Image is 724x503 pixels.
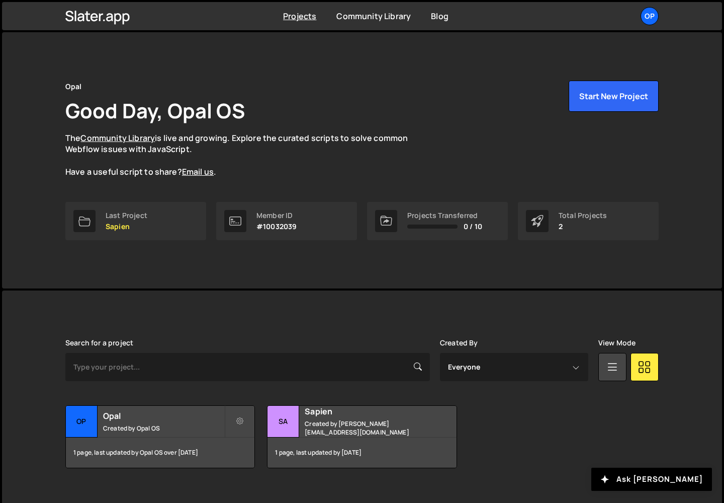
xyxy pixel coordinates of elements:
div: 1 page, last updated by [DATE] [267,438,456,468]
h1: Good Day, Opal OS [65,97,245,124]
small: Created by Opal OS [103,424,224,433]
p: #10032039 [256,223,297,231]
a: Last Project Sapien [65,202,206,240]
a: Community Library [336,11,411,22]
label: Search for a project [65,339,133,347]
input: Type your project... [65,353,430,381]
button: Ask [PERSON_NAME] [591,468,712,491]
small: Created by [PERSON_NAME][EMAIL_ADDRESS][DOMAIN_NAME] [305,419,426,437]
h2: Opal [103,410,224,421]
div: Projects Transferred [407,211,482,220]
div: Opal [65,81,82,93]
a: Projects [283,11,316,22]
label: Created By [440,339,478,347]
button: Start New Project [569,81,659,112]
a: Op Opal Created by Opal OS 1 page, last updated by Opal OS over [DATE] [65,405,255,468]
div: Op [66,406,98,438]
a: Community Library [80,132,155,143]
p: 2 [559,223,607,231]
span: 0 / 10 [464,223,482,231]
a: Sa Sapien Created by [PERSON_NAME][EMAIL_ADDRESS][DOMAIN_NAME] 1 page, last updated by [DATE] [267,405,457,468]
div: Last Project [106,211,147,220]
label: View Mode [598,339,636,347]
p: The is live and growing. Explore the curated scripts to solve common Webflow issues with JavaScri... [65,132,427,178]
a: Blog [431,11,448,22]
div: Sa [267,406,299,438]
div: 1 page, last updated by Opal OS over [DATE] [66,438,254,468]
a: Email us [182,166,214,177]
div: Total Projects [559,211,607,220]
p: Sapien [106,223,147,231]
div: Member ID [256,211,297,220]
h2: Sapien [305,406,426,417]
a: Op [641,7,659,25]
